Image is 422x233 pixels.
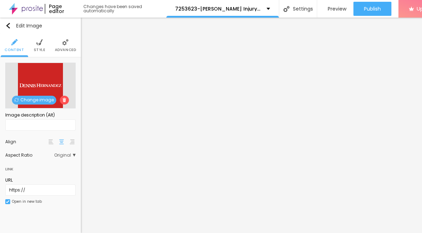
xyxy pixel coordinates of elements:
[283,6,289,12] img: Icone
[353,2,391,16] button: Publish
[70,139,75,144] img: paragraph-right-align.svg
[5,165,13,173] div: Link
[14,98,19,102] img: Icone
[317,2,353,16] button: Preview
[11,39,18,45] img: Icone
[175,6,261,11] p: 7253623-[PERSON_NAME] Injury Attorneys
[5,48,24,52] span: Content
[12,200,42,203] div: Open in new tab
[12,96,56,105] span: Change image
[49,139,53,144] img: paragraph-left-align.svg
[54,153,76,157] span: Original
[5,153,54,157] div: Aspect Ratio
[5,177,76,183] div: URL
[328,6,346,12] span: Preview
[59,139,64,144] img: paragraph-center-align.svg
[6,200,9,203] img: Icone
[5,112,76,118] div: Image description (Alt)
[5,23,42,29] div: Edit Image
[34,48,45,52] span: Style
[36,39,43,45] img: Icone
[62,39,69,45] img: Icone
[45,4,76,14] div: Page editor
[62,98,66,102] img: Icone
[5,161,76,174] div: Link
[83,5,166,13] div: Changes have been saved automatically
[5,140,47,144] div: Align
[364,6,381,12] span: Publish
[5,23,11,29] img: Icone
[55,48,76,52] span: Advanced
